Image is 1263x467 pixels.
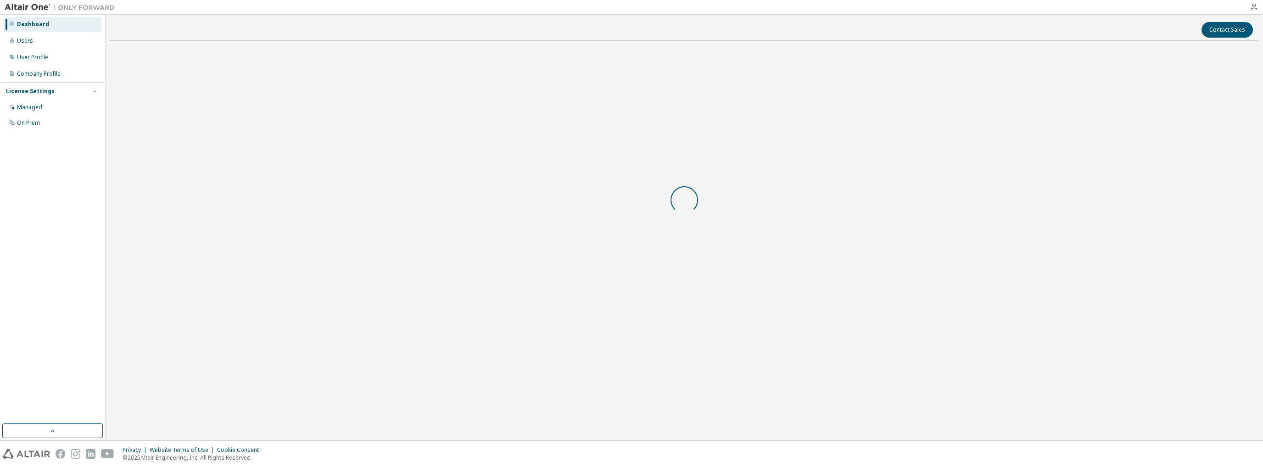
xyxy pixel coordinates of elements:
[123,446,150,454] div: Privacy
[217,446,264,454] div: Cookie Consent
[5,3,119,12] img: Altair One
[56,449,65,459] img: facebook.svg
[17,70,61,78] div: Company Profile
[123,454,264,461] p: © 2025 Altair Engineering, Inc. All Rights Reserved.
[3,449,50,459] img: altair_logo.svg
[17,54,48,61] div: User Profile
[101,449,114,459] img: youtube.svg
[150,446,217,454] div: Website Terms of Use
[1202,22,1253,38] button: Contact Sales
[71,449,80,459] img: instagram.svg
[17,21,49,28] div: Dashboard
[86,449,95,459] img: linkedin.svg
[6,88,55,95] div: License Settings
[17,37,33,44] div: Users
[17,104,42,111] div: Managed
[17,119,40,127] div: On Prem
